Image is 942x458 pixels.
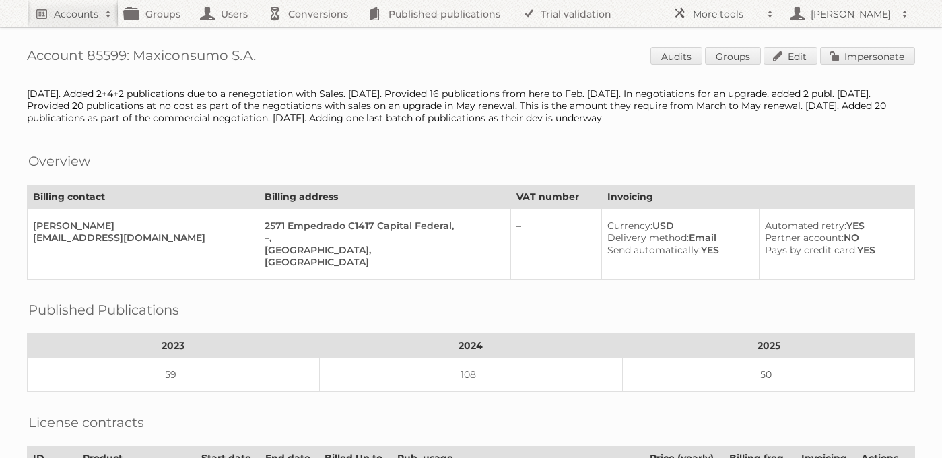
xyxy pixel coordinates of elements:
div: Email [607,232,748,244]
th: 2024 [319,334,623,358]
div: USD [607,220,748,232]
div: YES [765,244,904,256]
th: Invoicing [601,185,914,209]
a: Impersonate [820,47,915,65]
h2: Overview [28,151,90,171]
a: Audits [650,47,702,65]
h2: License contracts [28,412,144,432]
div: [DATE]. Added 2+4+2 publications due to a renegotiation with Sales. [DATE]. Provided 16 publicati... [27,88,915,124]
span: Delivery method: [607,232,689,244]
th: 2025 [623,334,915,358]
td: 108 [319,358,623,392]
td: – [511,209,602,280]
th: Billing address [259,185,510,209]
a: Groups [705,47,761,65]
td: 59 [28,358,320,392]
th: VAT number [511,185,602,209]
div: [GEOGRAPHIC_DATA] [265,256,500,268]
td: 50 [623,358,915,392]
h2: More tools [693,7,760,21]
h1: Account 85599: Maxiconsumo S.A. [27,47,915,67]
div: 2571 Empedrado C1417 Capital Federal, [265,220,500,232]
span: Send automatically: [607,244,701,256]
div: –, [265,232,500,244]
span: Partner account: [765,232,844,244]
div: YES [607,244,748,256]
h2: [PERSON_NAME] [807,7,895,21]
h2: Accounts [54,7,98,21]
th: 2023 [28,334,320,358]
span: Currency: [607,220,652,232]
div: YES [765,220,904,232]
h2: Published Publications [28,300,179,320]
span: Automated retry: [765,220,846,232]
div: [GEOGRAPHIC_DATA], [265,244,500,256]
span: Pays by credit card: [765,244,857,256]
a: Edit [764,47,817,65]
div: [EMAIL_ADDRESS][DOMAIN_NAME] [33,232,248,244]
div: [PERSON_NAME] [33,220,248,232]
th: Billing contact [28,185,259,209]
div: NO [765,232,904,244]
